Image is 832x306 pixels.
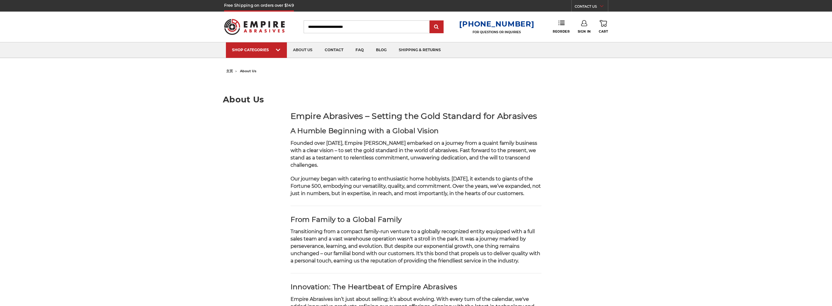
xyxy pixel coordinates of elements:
[291,283,457,291] strong: Innovation: The Heartbeat of Empire Abrasives
[232,48,281,52] div: SHOP CATEGORIES
[553,30,570,34] span: Reorder
[291,176,541,196] span: Our journey began with catering to enthusiastic home hobbyists. [DATE], it extends to giants of t...
[599,30,608,34] span: Cart
[291,111,537,121] strong: Empire Abrasives – Setting the Gold Standard for Abrasives
[370,42,393,58] a: blog
[291,126,439,135] strong: A Humble Beginning with a Global Vision
[393,42,447,58] a: shipping & returns
[291,215,402,224] strong: From Family to a Global Family
[553,20,570,33] a: Reorder
[578,30,591,34] span: Sign In
[459,20,534,28] a: [PHONE_NUMBER]
[349,42,370,58] a: faq
[287,42,319,58] a: about us
[226,69,233,73] a: 主页
[599,20,608,34] a: Cart
[291,140,537,168] span: Founded over [DATE], Empire [PERSON_NAME] embarked on a journey from a quaint family business wit...
[223,95,609,104] h1: About Us
[224,15,285,39] img: Empire Abrasives
[240,69,256,73] span: about us
[575,3,608,12] a: CONTACT US
[319,42,349,58] a: contact
[291,229,540,264] span: Transitioning from a compact family-run venture to a globally recognized entity equipped with a f...
[459,30,534,34] p: FOR QUESTIONS OR INQUIRIES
